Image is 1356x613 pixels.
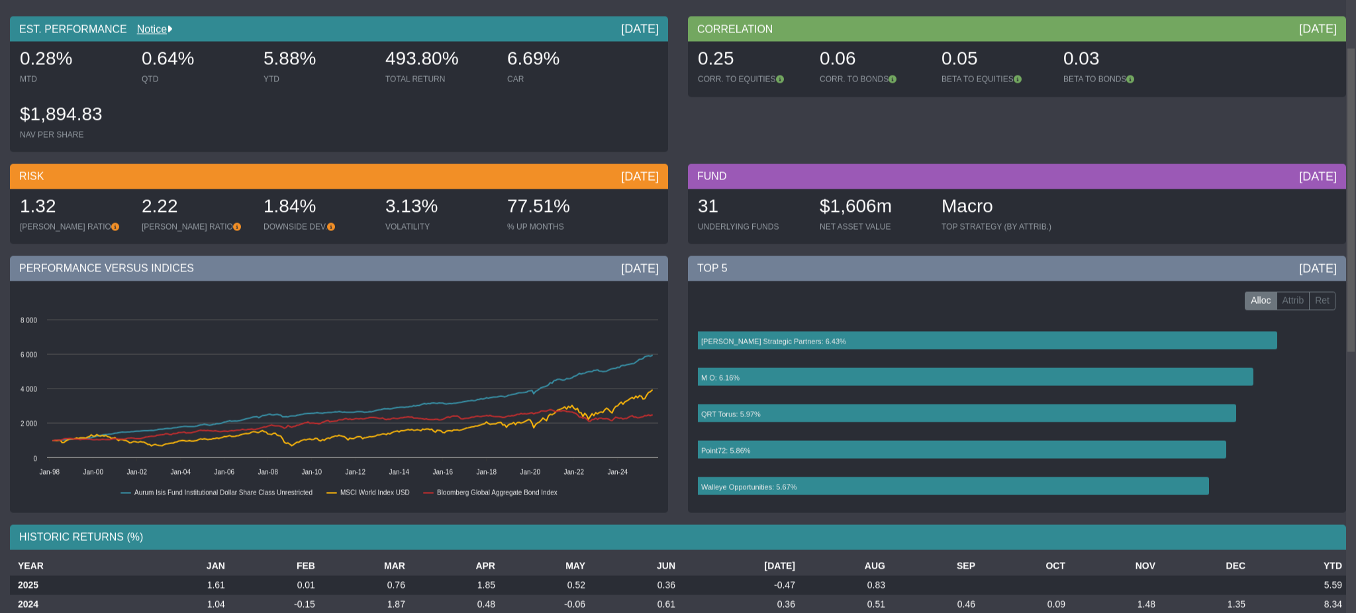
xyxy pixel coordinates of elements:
div: CORRELATION [688,17,1346,42]
text: 0 [33,455,37,463]
text: Jan-04 [170,469,191,476]
th: FEB [229,557,319,576]
text: Jan-24 [607,469,628,476]
td: 0.76 [319,576,409,595]
span: 0.28% [20,48,72,69]
label: Ret [1309,292,1335,310]
div: NAV PER SHARE [20,129,128,140]
span: 0.25 [698,48,734,69]
th: SEP [889,557,979,576]
td: 0.52 [499,576,589,595]
div: $1,606m [820,194,928,222]
div: QTD [142,74,250,85]
div: Macro [942,194,1051,222]
div: UNDERLYING FUNDS [698,222,806,232]
th: NOV [1069,557,1159,576]
div: 2.22 [142,194,250,222]
div: HISTORIC RETURNS (%) [10,525,1346,550]
text: Jan-08 [258,469,278,476]
text: Jan-12 [345,469,365,476]
th: DEC [1159,557,1249,576]
text: Jan-00 [83,469,103,476]
div: 0.05 [942,46,1050,74]
text: [PERSON_NAME] Strategic Partners: 6.43% [701,337,846,345]
div: DOWNSIDE DEV. [264,222,372,232]
div: CORR. TO EQUITIES [698,74,806,85]
div: TOP 5 [688,256,1346,281]
text: Aurum Isis Fund Institutional Dollar Share Class Unrestricted [134,489,313,496]
div: NET ASSET VALUE [820,222,928,232]
th: [DATE] [679,557,799,576]
div: [PERSON_NAME] RATIO [20,222,128,232]
text: Jan-14 [389,469,409,476]
div: FUND [688,164,1346,189]
th: YTD [1249,557,1346,576]
div: BETA TO BONDS [1063,74,1172,85]
div: % UP MONTHS [507,222,616,232]
text: Jan-16 [432,469,453,476]
td: -0.47 [679,576,799,595]
div: TOTAL RETURN [385,74,494,85]
th: APR [409,557,499,576]
div: [DATE] [1299,21,1337,37]
div: [DATE] [621,21,659,37]
th: JUN [589,557,679,576]
div: 0.06 [820,46,928,74]
div: $1,894.83 [20,101,128,129]
div: BETA TO EQUITIES [942,74,1050,85]
label: Attrib [1277,292,1310,310]
th: MAY [499,557,589,576]
div: 0.03 [1063,46,1172,74]
span: 0.64% [142,48,194,69]
div: RISK [10,164,668,189]
th: OCT [979,557,1069,576]
div: [DATE] [621,168,659,184]
text: Jan-06 [214,469,234,476]
text: Point72: 5.86% [701,446,751,454]
div: 31 [698,194,806,222]
div: 1.32 [20,194,128,222]
div: [DATE] [1299,261,1337,277]
div: 5.88% [264,46,372,74]
td: 0.01 [229,576,319,595]
a: Notice [127,23,167,34]
text: M O: 6.16% [701,373,740,381]
td: 1.85 [409,576,499,595]
text: Jan-10 [301,469,322,476]
div: Notice [127,22,172,36]
text: Jan-20 [520,469,540,476]
td: 0.36 [589,576,679,595]
text: Walleye Opportunities: 5.67% [701,483,797,491]
text: Jan-18 [476,469,497,476]
div: 3.13% [385,194,494,222]
td: 5.59 [1249,576,1346,595]
text: Jan-22 [563,469,584,476]
th: MAR [319,557,409,576]
text: 4 000 [21,386,37,393]
div: [PERSON_NAME] RATIO [142,222,250,232]
div: [DATE] [621,261,659,277]
div: VOLATILITY [385,222,494,232]
text: Jan-98 [39,469,60,476]
label: Alloc [1245,292,1277,310]
div: EST. PERFORMANCE [10,17,668,42]
text: QRT Torus: 5.97% [701,410,761,418]
div: [DATE] [1299,168,1337,184]
div: 1.84% [264,194,372,222]
div: CAR [507,74,616,85]
div: YTD [264,74,372,85]
th: JAN [139,557,229,576]
text: 8 000 [21,317,37,324]
div: 6.69% [507,46,616,74]
div: PERFORMANCE VERSUS INDICES [10,256,668,281]
div: 77.51% [507,194,616,222]
div: 493.80% [385,46,494,74]
div: MTD [20,74,128,85]
div: CORR. TO BONDS [820,74,928,85]
text: 6 000 [21,352,37,359]
td: 1.61 [139,576,229,595]
th: 2025 [10,576,139,595]
td: 0.83 [799,576,889,595]
text: MSCI World Index USD [340,489,410,496]
th: AUG [799,557,889,576]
